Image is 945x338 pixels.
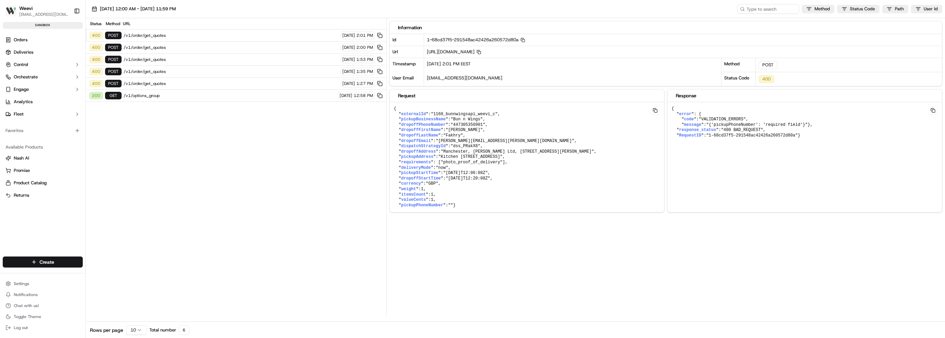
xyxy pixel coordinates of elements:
[737,4,799,14] input: Type to search
[89,80,103,87] div: 400
[3,153,83,164] button: Nash AI
[89,56,103,63] div: 400
[401,165,431,170] span: deliveryMode
[401,171,438,175] span: pickupStartTime
[90,327,123,334] span: Rows per page
[356,33,373,38] span: 2:01 PM
[401,117,446,122] span: pickupBusinessName
[401,203,443,208] span: pickupPhoneNumber
[124,45,339,50] span: /v1/order/get_quotes
[14,281,29,286] span: Settings
[815,6,830,12] span: Method
[14,325,28,330] span: Log out
[68,117,83,122] span: Pylon
[48,116,83,122] a: Powered byPylon
[679,133,701,138] span: RequestID
[911,5,942,13] button: User Id
[421,187,423,192] span: 1
[89,68,103,75] div: 400
[3,96,83,107] a: Analytics
[401,154,433,159] span: pickupAddress
[401,139,431,143] span: dropoffEmail
[342,69,355,74] span: [DATE]
[3,301,83,310] button: Chat with us!
[390,34,424,46] div: Id
[18,44,124,52] input: Got a question? Start typing here...
[427,49,481,55] span: [URL][DOMAIN_NAME]
[3,177,83,188] button: Product Catalog
[5,180,80,186] a: Product Catalog
[356,69,373,74] span: 1:35 PM
[58,100,64,106] div: 💻
[3,165,83,176] button: Promise
[431,112,498,117] span: "1160_bunnwingsapi_weevi_c"
[802,5,834,13] button: Method
[3,84,83,95] button: Engage
[924,6,938,12] span: User Id
[19,12,68,17] button: [EMAIL_ADDRESS][DOMAIN_NAME]
[679,128,716,132] span: response_status
[65,100,110,107] span: API Documentation
[446,128,483,132] span: "[PERSON_NAME]"
[55,97,113,109] a: 💻API Documentation
[3,22,83,29] div: sandbox
[443,133,463,138] span: "Fakhry"
[424,58,721,72] div: [DATE] 2:01 PM EEST
[3,72,83,83] button: Orchestrate
[149,327,176,333] span: Total number
[342,45,355,50] span: [DATE]
[89,4,179,14] button: [DATE] 12:00 AM - [DATE] 11:59 PM
[850,6,875,12] span: Status Code
[89,32,103,39] div: 400
[342,33,355,38] span: [DATE]
[684,122,701,127] span: message
[4,97,55,109] a: 📗Knowledge Base
[3,190,83,201] button: Returns
[401,133,438,138] span: dropoffLastName
[390,102,664,212] pre: { " ": , " ": , " ": , " ": , " ": , " ": , " ": , " ": , " ": , " ": [ ], " ": , " ": , " ": , "...
[354,93,373,98] span: 12:58 PM
[837,5,879,13] button: Status Code
[7,100,12,106] div: 📗
[5,192,80,198] a: Returns
[5,6,16,17] img: Weevi
[7,66,19,78] img: 1736555255976-a54dd68f-1ca7-489b-9aae-adbdc363a1c4
[3,279,83,288] button: Settings
[390,46,424,58] div: Url
[105,32,122,39] div: POST
[124,69,339,74] span: /v1/order/get_quotes
[5,167,80,174] a: Promise
[895,6,904,12] span: Path
[882,5,908,13] button: Path
[14,167,30,174] span: Promise
[124,93,336,98] span: /v1/options_group
[14,192,29,198] span: Returns
[105,80,122,87] div: POST
[699,117,746,122] span: "VALIDATION_ERRORS"
[342,81,355,86] span: [DATE]
[19,5,33,12] button: Weevi
[401,181,421,186] span: currency
[3,125,83,136] div: Favorites
[431,197,433,202] span: 1
[431,192,433,197] span: 1
[14,74,38,80] span: Orchestrate
[401,160,431,165] span: requirements
[14,62,28,68] span: Control
[721,72,756,86] div: Status Code
[451,122,485,127] span: "447305356901"
[356,81,373,86] span: 1:27 PM
[398,24,934,31] div: Information
[105,44,122,51] div: POST
[14,303,39,308] span: Chat with us!
[89,44,103,51] div: 400
[7,28,125,39] p: Welcome 👋
[398,92,656,99] div: Request
[759,61,777,69] div: POST
[123,21,384,26] div: URL
[14,99,33,105] span: Analytics
[105,92,122,99] div: GET
[446,176,490,181] span: "[DATE]T12:20:08Z"
[179,325,189,335] div: 6
[3,312,83,321] button: Toggle Theme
